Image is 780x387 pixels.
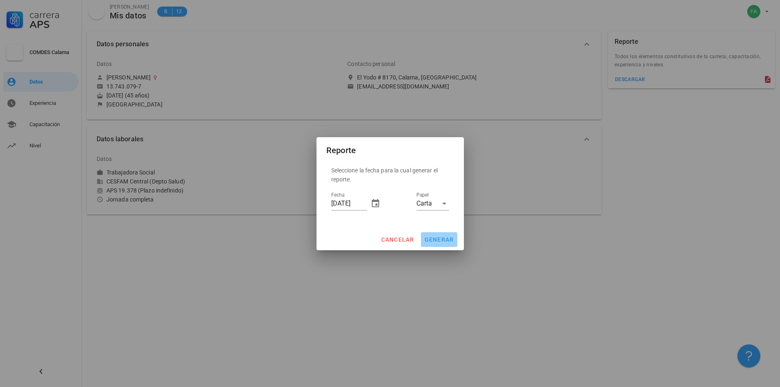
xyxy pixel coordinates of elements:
span: generar [424,236,454,243]
label: Papel [416,192,429,198]
button: generar [421,232,457,247]
button: cancelar [377,232,417,247]
p: Seleccione la fecha para la cual generar el reporte. [331,166,449,184]
span: cancelar [380,236,414,243]
label: Fecha [331,192,344,198]
div: Carta [416,200,432,207]
div: Reporte [326,144,356,157]
div: PapelCarta [416,197,449,210]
